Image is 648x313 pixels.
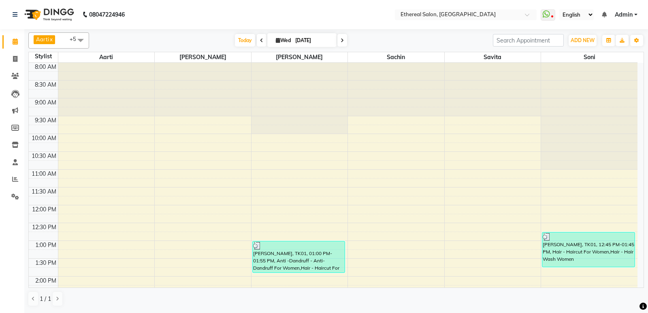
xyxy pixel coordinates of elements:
div: 11:30 AM [30,187,58,196]
div: [PERSON_NAME], TK01, 01:00 PM-01:55 PM, Anti -Dandruff - Anti-Dandruff For Women,Hair - Haircut F... [253,241,345,273]
span: Today [235,34,255,47]
span: Soni [541,52,637,62]
div: 10:00 AM [30,134,58,143]
div: 9:30 AM [33,116,58,125]
button: ADD NEW [569,35,597,46]
input: 2025-09-03 [293,34,333,47]
span: ADD NEW [571,37,595,43]
div: 1:00 PM [34,241,58,249]
span: Admin [615,11,633,19]
div: 2:00 PM [34,277,58,285]
span: 1 / 1 [40,295,51,303]
div: 10:30 AM [30,152,58,160]
div: 1:30 PM [34,259,58,267]
span: [PERSON_NAME] [252,52,348,62]
input: Search Appointment [493,34,564,47]
div: 8:30 AM [33,81,58,89]
div: 8:00 AM [33,63,58,71]
div: [PERSON_NAME], TK01, 12:45 PM-01:45 PM, Hair - Haircut For Women,Hair - Hair Wash Women [542,232,635,267]
span: Aarti [58,52,155,62]
img: logo [21,3,76,26]
div: Stylist [29,52,58,61]
a: x [49,36,53,43]
span: +5 [70,36,82,42]
b: 08047224946 [89,3,125,26]
div: 9:00 AM [33,98,58,107]
div: 12:30 PM [30,223,58,232]
div: 11:00 AM [30,170,58,178]
span: Savita [445,52,541,62]
span: [PERSON_NAME] [155,52,251,62]
div: 12:00 PM [30,205,58,214]
span: Sachin [348,52,444,62]
span: Wed [274,37,293,43]
span: Aarti [36,36,49,43]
